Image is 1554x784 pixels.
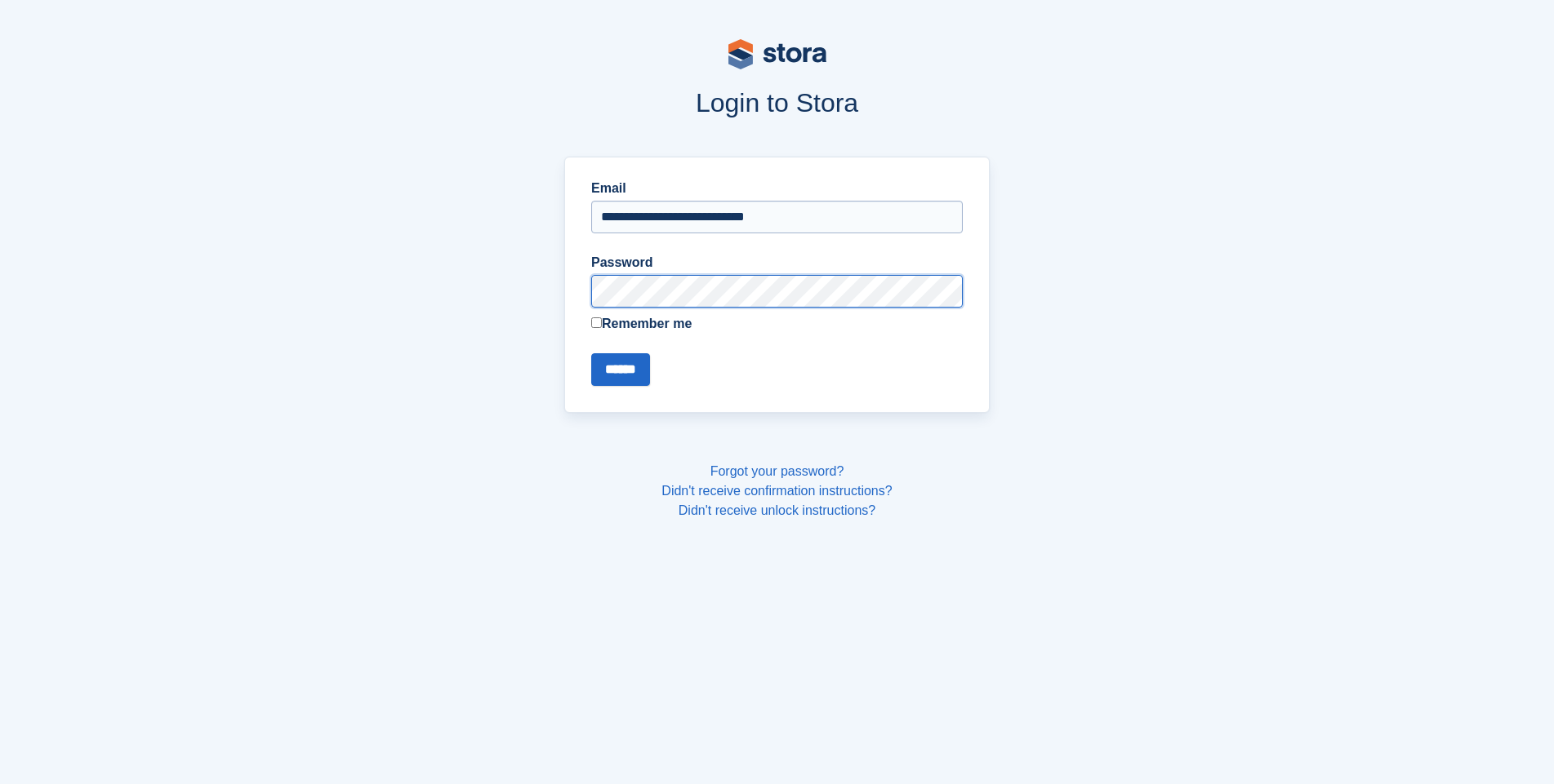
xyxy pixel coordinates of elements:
img: stora-logo-53a41332b3708ae10de48c4981b4e9114cc0af31d8433b30ea865607fb682f29.svg [728,39,826,69]
label: Email [591,179,963,198]
a: Didn't receive confirmation instructions? [661,484,892,498]
input: Remember me [591,317,602,328]
h1: Login to Stora [253,88,1302,117]
label: Password [591,253,963,272]
a: Didn't receive unlock instructions? [679,503,875,517]
label: Remember me [591,314,963,334]
a: Forgot your password? [710,464,844,478]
